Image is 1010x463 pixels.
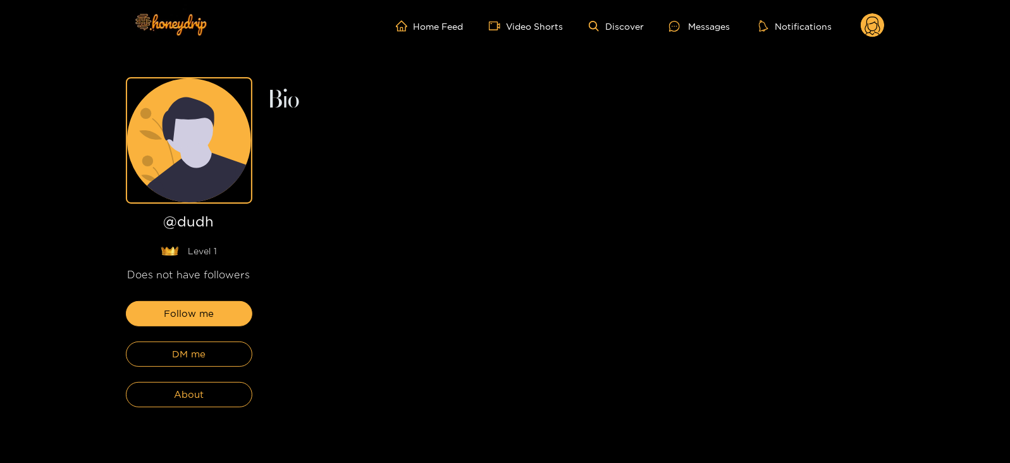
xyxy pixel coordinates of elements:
[172,347,206,362] span: DM me
[126,214,252,235] h1: @ dudh
[126,301,252,326] button: Follow me
[126,342,252,367] button: DM me
[268,90,885,111] h2: Bio
[396,20,464,32] a: Home Feed
[126,382,252,407] button: About
[161,246,179,256] img: lavel grade
[589,21,644,32] a: Discover
[188,245,218,257] span: Level 1
[755,20,835,32] button: Notifications
[396,20,414,32] span: home
[174,387,204,402] span: About
[489,20,507,32] span: video-camera
[126,268,252,282] div: Does not have followers
[164,306,214,321] span: Follow me
[669,19,730,34] div: Messages
[489,20,564,32] a: Video Shorts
